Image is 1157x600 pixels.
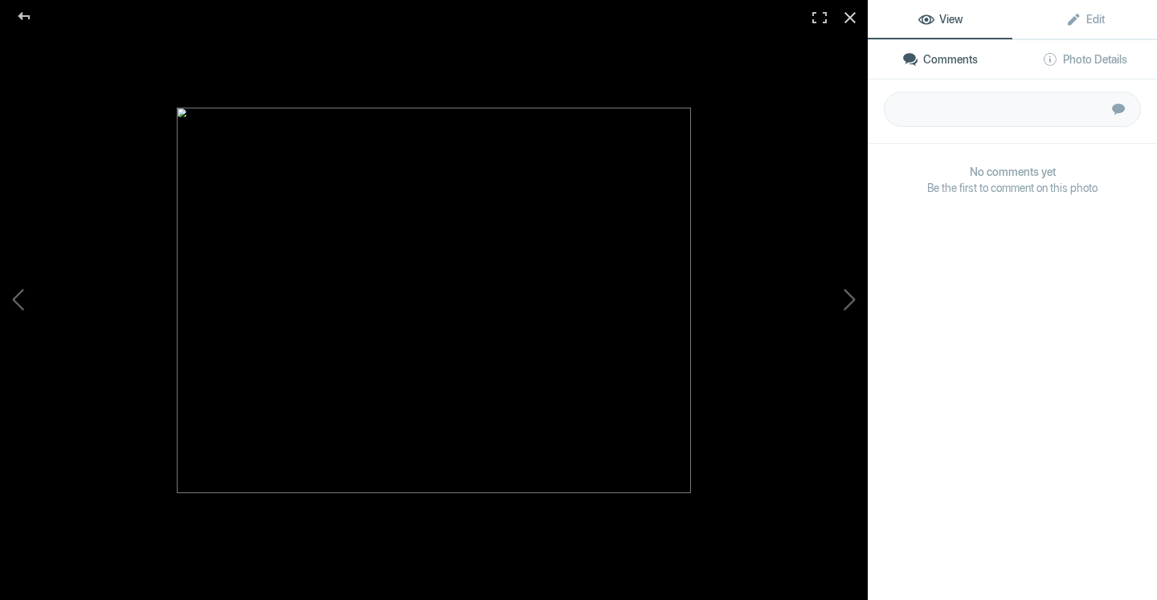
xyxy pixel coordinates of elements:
[1042,53,1127,66] span: Photo Details
[868,40,1012,79] a: Comments
[1012,40,1157,79] a: Photo Details
[902,53,978,66] span: Comments
[177,108,691,493] img: MVC-012S.webp
[747,192,868,408] button: Next (arrow right)
[1065,13,1105,26] span: Edit
[884,164,1141,180] b: No comments yet
[918,13,963,26] span: View
[884,180,1141,196] span: Be the first to comment on this photo
[1101,92,1136,127] button: Submit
